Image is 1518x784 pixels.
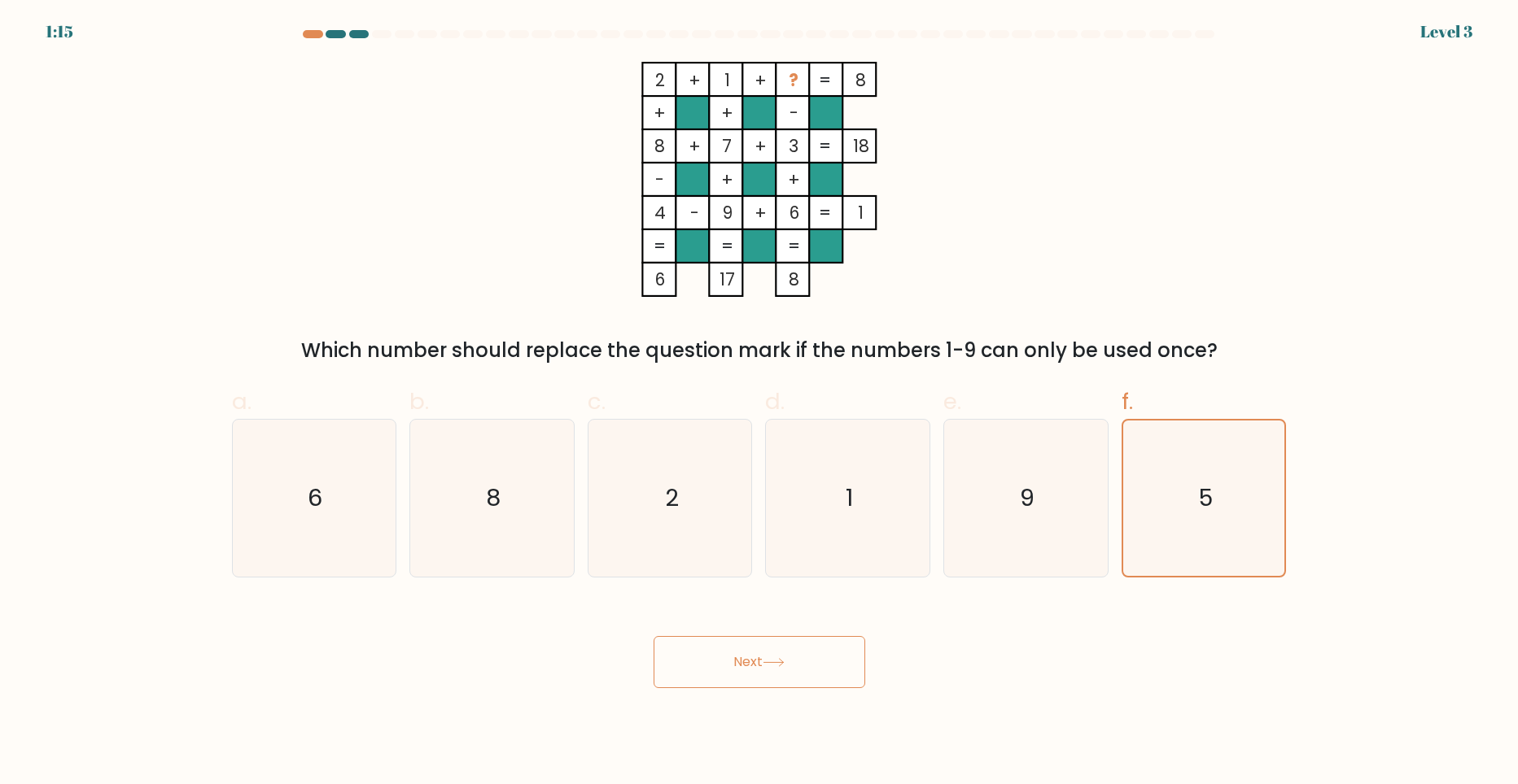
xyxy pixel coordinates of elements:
[588,385,606,417] span: c.
[1420,20,1472,44] div: Level 3
[721,201,732,224] tspan: 9
[789,134,798,158] tspan: 3
[242,336,1277,365] div: Which number should replace the question mark if the numbers 1-9 can only be used once?
[754,68,766,92] tspan: +
[688,134,700,158] tspan: +
[855,68,866,92] tspan: 8
[654,201,666,224] tspan: 4
[665,481,679,514] text: 2
[943,385,961,417] span: e.
[720,168,733,191] tspan: +
[46,20,73,44] div: 1:15
[819,201,831,224] tspan: =
[720,234,733,258] tspan: =
[688,68,700,92] tspan: +
[765,385,785,417] span: d.
[1198,481,1213,514] text: 5
[654,101,666,124] tspan: +
[754,134,766,158] tspan: +
[232,385,252,417] span: a.
[819,134,831,158] tspan: =
[486,481,501,514] text: 8
[654,234,666,258] tspan: =
[720,101,733,124] tspan: +
[788,201,798,224] tspan: 6
[409,385,429,417] span: b.
[788,268,798,291] tspan: 8
[787,168,799,191] tspan: +
[1122,385,1133,417] span: f.
[858,201,864,224] tspan: 1
[846,481,853,514] text: 1
[654,268,665,291] tspan: 6
[719,268,734,291] tspan: 17
[853,134,869,158] tspan: 18
[654,636,865,688] button: Next
[722,134,732,158] tspan: 7
[789,68,798,92] tspan: ?
[654,134,665,158] tspan: 8
[789,101,798,124] tspan: -
[819,68,831,92] tspan: =
[787,234,799,258] tspan: =
[308,481,323,514] text: 6
[655,68,665,92] tspan: 2
[655,168,664,191] tspan: -
[1020,481,1035,514] text: 9
[754,201,766,224] tspan: +
[689,201,698,224] tspan: -
[724,68,729,92] tspan: 1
